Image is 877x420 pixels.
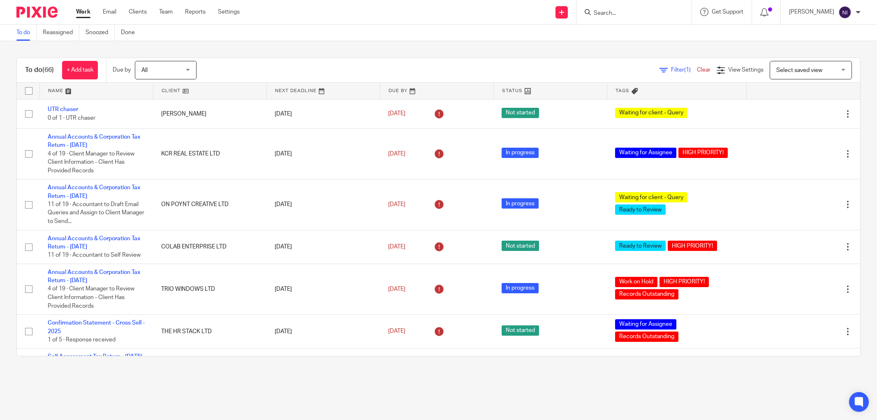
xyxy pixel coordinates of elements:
[671,67,697,73] span: Filter
[838,6,852,19] img: svg%3E
[48,107,78,112] a: UTR chaser
[153,315,266,348] td: THE HR STACK LTD
[728,67,764,73] span: View Settings
[76,8,90,16] a: Work
[678,148,728,158] span: HIGH PRIORITY!
[16,25,37,41] a: To do
[43,25,79,41] a: Reassigned
[615,319,676,330] span: Waiting for Assignee
[48,185,140,199] a: Annual Accounts & Corporation Tax Return - [DATE]
[16,7,58,18] img: Pixie
[659,277,709,287] span: HIGH PRIORITY!
[776,67,822,73] span: Select saved view
[48,354,144,368] a: Self Assessment Tax Return - [DATE]-[DATE]
[266,128,380,179] td: [DATE]
[121,25,141,41] a: Done
[266,179,380,230] td: [DATE]
[502,198,539,209] span: In progress
[185,8,206,16] a: Reports
[615,241,666,251] span: Ready to Review
[25,66,54,74] h1: To do
[616,88,629,93] span: Tags
[388,286,405,292] span: [DATE]
[615,289,678,299] span: Records Outstanding
[388,111,405,117] span: [DATE]
[615,277,657,287] span: Work on Hold
[153,348,266,399] td: [PERSON_NAME]
[502,283,539,293] span: In progress
[141,67,148,73] span: All
[266,315,380,348] td: [DATE]
[684,67,691,73] span: (1)
[388,202,405,207] span: [DATE]
[266,348,380,399] td: [DATE]
[48,202,144,224] span: 11 of 19 · Accountant to Draft Email Queries and Assign to Client Manager to Send...
[697,67,710,73] a: Clear
[48,337,116,343] span: 1 of 5 · Response received
[129,8,147,16] a: Clients
[266,230,380,264] td: [DATE]
[615,204,666,215] span: Ready to Review
[153,179,266,230] td: ON POYNT CREATIVE LTD
[42,67,54,73] span: (66)
[712,9,743,15] span: Get Support
[48,286,134,309] span: 4 of 19 · Client Manager to Review Client Information - Client Has Provided Records
[48,115,95,121] span: 0 of 1 · UTR chaser
[502,108,539,118] span: Not started
[48,236,140,250] a: Annual Accounts & Corporation Tax Return - [DATE]
[502,325,539,336] span: Not started
[62,61,98,79] a: + Add task
[266,264,380,314] td: [DATE]
[48,269,140,283] a: Annual Accounts & Corporation Tax Return - [DATE]
[615,192,687,202] span: Waiting for client - Query
[218,8,240,16] a: Settings
[266,99,380,128] td: [DATE]
[388,151,405,157] span: [DATE]
[615,148,676,158] span: Waiting for Assignee
[388,329,405,334] span: [DATE]
[502,148,539,158] span: In progress
[388,244,405,250] span: [DATE]
[593,10,667,17] input: Search
[153,230,266,264] td: COLAB ENTERPRISE LTD
[153,99,266,128] td: [PERSON_NAME]
[48,151,134,174] span: 4 of 19 · Client Manager to Review Client Information - Client Has Provided Records
[153,264,266,314] td: TRIO WINDOWS LTD
[86,25,115,41] a: Snoozed
[103,8,116,16] a: Email
[615,108,687,118] span: Waiting for client - Query
[48,134,140,148] a: Annual Accounts & Corporation Tax Return - [DATE]
[48,253,141,258] span: 11 of 19 · Accountant to Self Review
[502,241,539,251] span: Not started
[668,241,717,251] span: HIGH PRIORITY!
[615,332,678,342] span: Records Outstanding
[153,128,266,179] td: KCR REAL ESTATE LTD
[789,8,834,16] p: [PERSON_NAME]
[113,66,131,74] p: Due by
[48,320,145,334] a: Confirmation Statement - Cross Sell - 2025
[159,8,173,16] a: Team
